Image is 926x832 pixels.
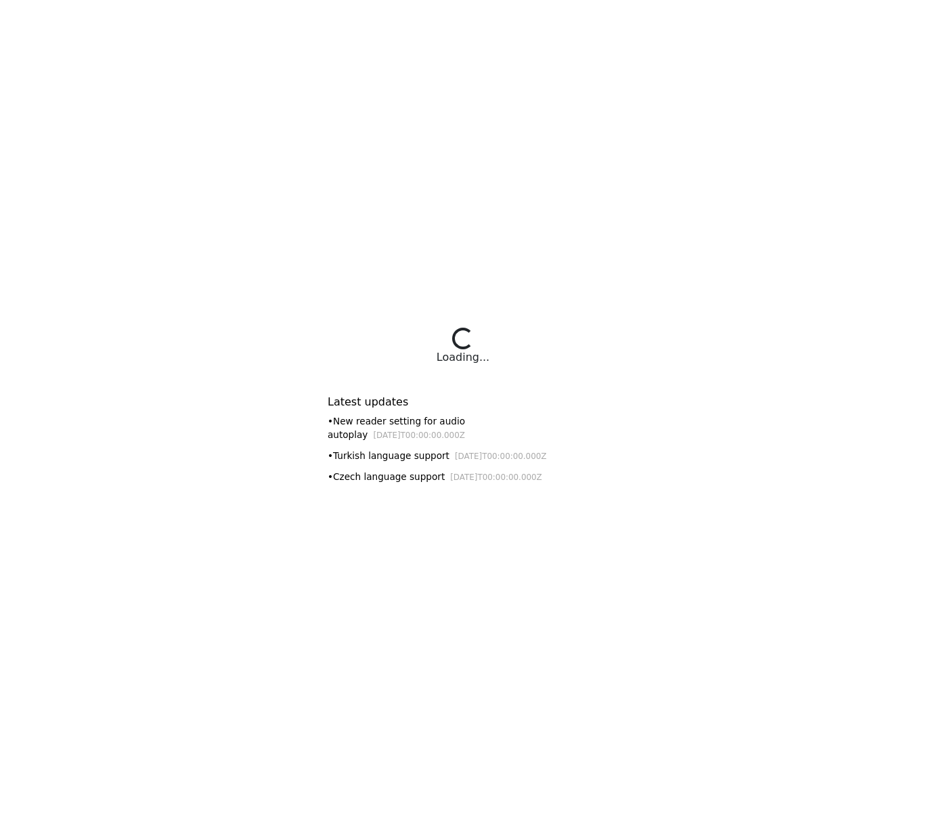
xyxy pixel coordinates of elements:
[437,349,489,366] div: Loading...
[328,414,598,442] div: • New reader setting for audio autoplay
[373,431,465,440] small: [DATE]T00:00:00.000Z
[328,470,598,484] div: • Czech language support
[450,473,542,482] small: [DATE]T00:00:00.000Z
[455,452,547,461] small: [DATE]T00:00:00.000Z
[328,449,598,463] div: • Turkish language support
[328,395,598,408] h6: Latest updates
